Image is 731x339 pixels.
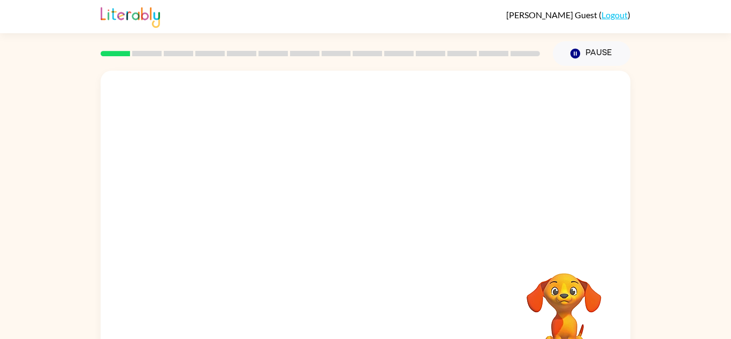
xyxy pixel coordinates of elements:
[506,10,630,20] div: ( )
[601,10,628,20] a: Logout
[101,4,160,28] img: Literably
[506,10,599,20] span: [PERSON_NAME] Guest
[553,41,630,66] button: Pause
